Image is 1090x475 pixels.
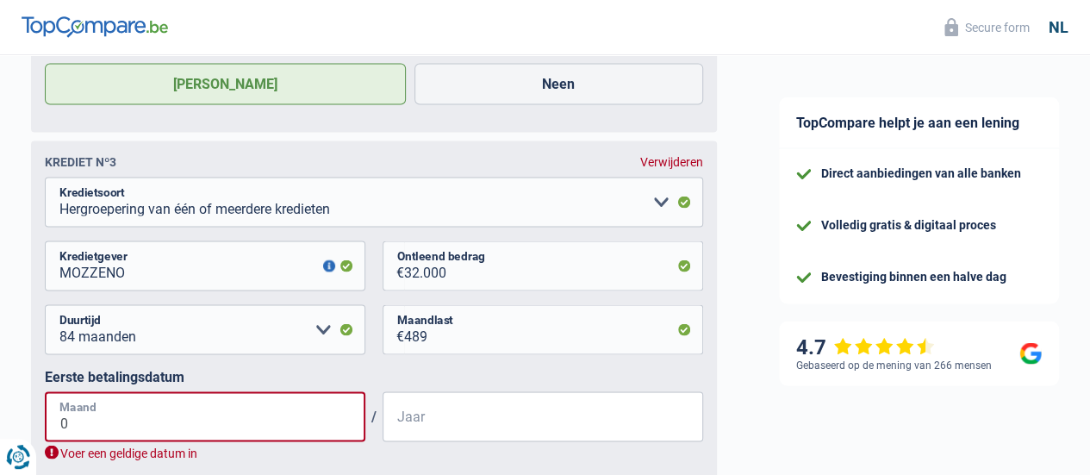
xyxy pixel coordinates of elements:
div: 4.7 [796,334,935,359]
div: Bevestiging binnen een halve dag [821,269,1006,284]
div: nl [1049,18,1068,37]
div: Volledig gratis & digitaal proces [821,217,996,232]
button: Secure form [934,13,1040,41]
label: [PERSON_NAME] [45,63,406,104]
div: TopCompare helpt je aan een lening [779,97,1059,148]
div: Gebaseerd op de mening van 266 mensen [796,359,992,371]
label: Neen [414,63,704,104]
div: Direct aanbiedingen van alle banken [821,166,1021,180]
input: MM [45,391,365,441]
img: TopCompare Logo [22,16,168,37]
div: Krediet nº3 [45,154,116,168]
span: € [383,241,404,291]
div: Verwijderen [640,154,703,168]
input: JJJJ [383,391,703,441]
div: Voer een geldige datum in [45,445,703,461]
span: € [383,304,404,354]
span: / [365,408,383,424]
label: Eerste betalingsdatum [45,368,703,384]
